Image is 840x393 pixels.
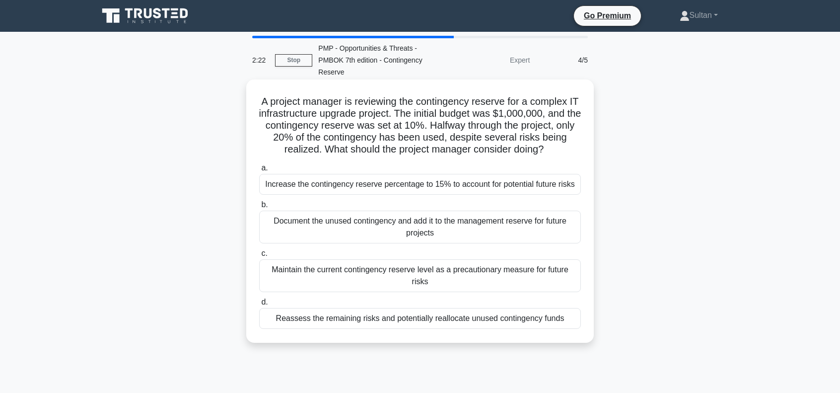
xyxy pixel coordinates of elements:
div: Document the unused contingency and add it to the management reserve for future projects [259,211,581,243]
div: 2:22 [246,50,275,70]
div: Increase the contingency reserve percentage to 15% to account for potential future risks [259,174,581,195]
span: a. [261,163,268,172]
a: Go Premium [578,9,637,22]
div: Reassess the remaining risks and potentially reallocate unused contingency funds [259,308,581,329]
a: Stop [275,54,312,67]
div: 4/5 [536,50,594,70]
a: Sultan [656,5,742,25]
div: PMP - Opportunities & Threats - PMBOK 7th edition - Contingency Reserve [312,38,449,82]
span: b. [261,200,268,209]
h5: A project manager is reviewing the contingency reserve for a complex IT infrastructure upgrade pr... [258,95,582,156]
span: d. [261,298,268,306]
span: c. [261,249,267,257]
div: Maintain the current contingency reserve level as a precautionary measure for future risks [259,259,581,292]
div: Expert [449,50,536,70]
